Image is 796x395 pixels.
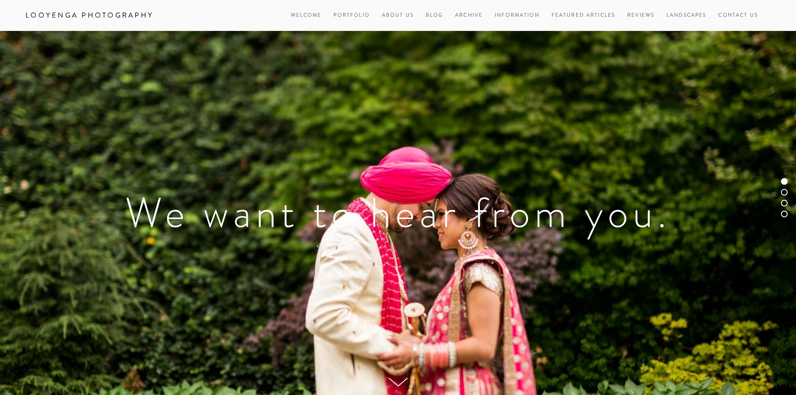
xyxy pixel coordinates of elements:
a: Reviews [627,10,654,21]
a: Welcome [291,10,322,21]
a: Information [495,12,539,19]
a: About Us [382,10,414,21]
a: Archive [455,10,483,21]
a: Landscapes [666,10,707,21]
a: Contact Us [718,10,758,21]
a: Featured Articles [552,10,615,21]
h1: We want to hear from you. [25,192,771,234]
a: Looyenga Photography [19,8,160,23]
a: Blog [426,10,443,21]
a: Portfolio [333,12,369,19]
